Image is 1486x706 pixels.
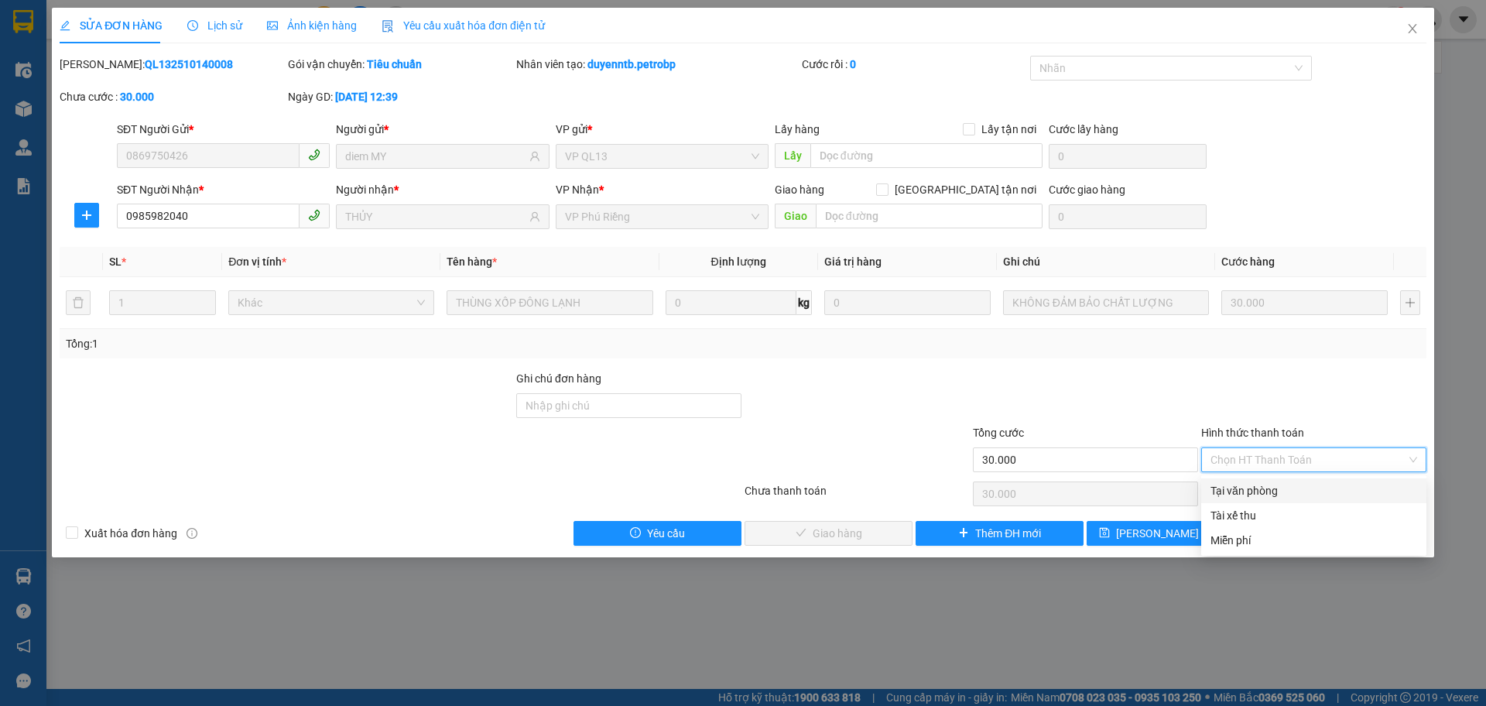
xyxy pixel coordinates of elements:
[556,183,599,196] span: VP Nhận
[775,183,824,196] span: Giao hàng
[267,20,278,31] span: picture
[802,56,1027,73] div: Cước rồi :
[810,143,1043,168] input: Dọc đường
[66,290,91,315] button: delete
[308,209,320,221] span: phone
[889,181,1043,198] span: [GEOGRAPHIC_DATA] tận nơi
[335,91,398,103] b: [DATE] 12:39
[796,290,812,315] span: kg
[529,211,540,222] span: user
[1210,448,1417,471] span: Chọn HT Thanh Toán
[1099,527,1110,540] span: save
[336,121,549,138] div: Người gửi
[447,290,652,315] input: VD: Bàn, Ghế
[916,521,1084,546] button: plusThêm ĐH mới
[775,204,816,228] span: Giao
[1049,183,1125,196] label: Cước giao hàng
[145,58,233,70] b: QL132510140008
[824,290,991,315] input: 0
[1087,521,1255,546] button: save[PERSON_NAME] chuyển hoàn
[345,208,526,225] input: Tên người nhận
[60,19,163,32] span: SỬA ĐƠN HÀNG
[574,521,741,546] button: exclamation-circleYêu cầu
[78,525,183,542] span: Xuất hóa đơn hàng
[630,527,641,540] span: exclamation-circle
[60,56,285,73] div: [PERSON_NAME]:
[367,58,422,70] b: Tiêu chuẩn
[288,56,513,73] div: Gói vận chuyển:
[187,19,242,32] span: Lịch sử
[775,143,810,168] span: Lấy
[74,203,99,228] button: plus
[975,525,1041,542] span: Thêm ĐH mới
[529,151,540,162] span: user
[1400,290,1420,315] button: plus
[824,255,882,268] span: Giá trị hàng
[447,255,497,268] span: Tên hàng
[1116,525,1263,542] span: [PERSON_NAME] chuyển hoàn
[745,521,912,546] button: checkGiao hàng
[187,20,198,31] span: clock-circle
[1210,482,1417,499] div: Tại văn phòng
[1210,507,1417,524] div: Tài xế thu
[565,145,759,168] span: VP QL13
[117,121,330,138] div: SĐT Người Gửi
[267,19,357,32] span: Ảnh kiện hàng
[516,393,741,418] input: Ghi chú đơn hàng
[775,123,820,135] span: Lấy hàng
[75,209,98,221] span: plus
[850,58,856,70] b: 0
[647,525,685,542] span: Yêu cầu
[1003,290,1209,315] input: Ghi Chú
[228,255,286,268] span: Đơn vị tính
[1221,290,1388,315] input: 0
[743,482,971,509] div: Chưa thanh toán
[60,88,285,105] div: Chưa cước :
[109,255,122,268] span: SL
[973,427,1024,439] span: Tổng cước
[1221,255,1275,268] span: Cước hàng
[288,88,513,105] div: Ngày GD:
[975,121,1043,138] span: Lấy tận nơi
[565,205,759,228] span: VP Phú Riềng
[345,148,526,165] input: Tên người gửi
[1406,22,1419,35] span: close
[816,204,1043,228] input: Dọc đường
[997,247,1215,277] th: Ghi chú
[187,528,197,539] span: info-circle
[382,20,394,33] img: icon
[587,58,676,70] b: duyenntb.petrobp
[60,20,70,31] span: edit
[308,149,320,161] span: phone
[1049,123,1118,135] label: Cước lấy hàng
[117,181,330,198] div: SĐT Người Nhận
[1391,8,1434,51] button: Close
[336,181,549,198] div: Người nhận
[382,19,545,32] span: Yêu cầu xuất hóa đơn điện tử
[516,56,799,73] div: Nhân viên tạo:
[120,91,154,103] b: 30.000
[1201,427,1304,439] label: Hình thức thanh toán
[516,372,601,385] label: Ghi chú đơn hàng
[958,527,969,540] span: plus
[238,291,425,314] span: Khác
[1049,204,1207,229] input: Cước giao hàng
[1049,144,1207,169] input: Cước lấy hàng
[1210,532,1417,549] div: Miễn phí
[711,255,766,268] span: Định lượng
[66,335,574,352] div: Tổng: 1
[556,121,769,138] div: VP gửi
